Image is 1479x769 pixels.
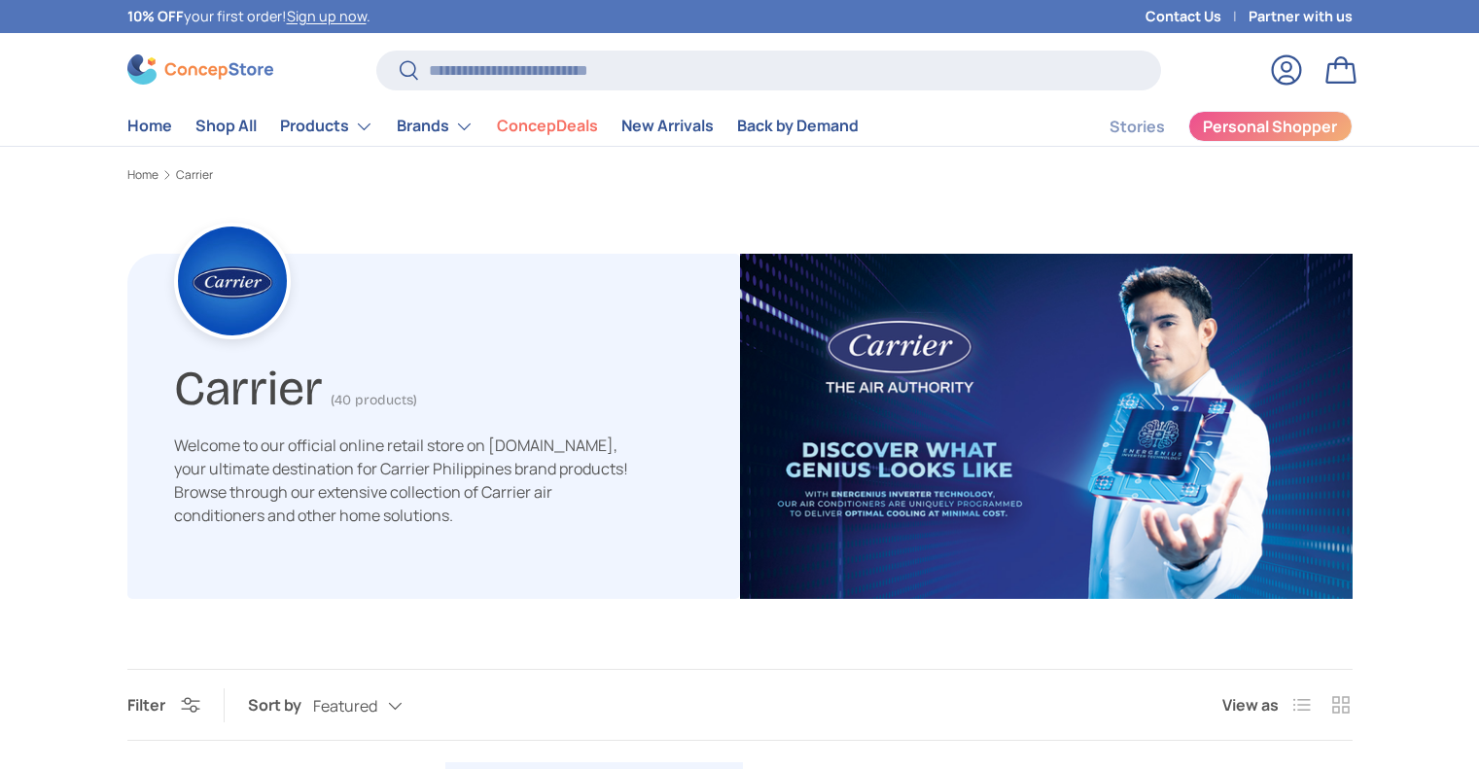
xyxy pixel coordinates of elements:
nav: Primary [127,107,859,146]
a: Personal Shopper [1188,111,1353,142]
summary: Products [268,107,385,146]
a: Brands [397,107,474,146]
a: Contact Us [1145,6,1249,27]
a: ConcepDeals [497,107,598,145]
button: Filter [127,694,200,716]
strong: 10% OFF [127,7,184,25]
p: your first order! . [127,6,370,27]
a: Products [280,107,373,146]
span: Personal Shopper [1203,119,1337,134]
a: Stories [1109,108,1165,146]
span: (40 products) [331,392,417,408]
a: New Arrivals [621,107,714,145]
span: Featured [313,697,377,716]
img: ConcepStore [127,54,273,85]
a: Carrier [176,169,213,181]
button: Featured [313,689,441,723]
a: Partner with us [1249,6,1353,27]
a: Back by Demand [737,107,859,145]
a: Home [127,107,172,145]
p: Welcome to our official online retail store on [DOMAIN_NAME], your ultimate destination for Carri... [174,434,631,527]
a: Sign up now [287,7,367,25]
a: Home [127,169,158,181]
label: Sort by [248,693,313,717]
img: carrier-banner-image-concepstore [740,254,1353,600]
a: Shop All [195,107,257,145]
h1: Carrier [174,352,323,417]
nav: Secondary [1063,107,1353,146]
span: View as [1222,693,1279,717]
nav: Breadcrumbs [127,166,1353,184]
span: Filter [127,694,165,716]
summary: Brands [385,107,485,146]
